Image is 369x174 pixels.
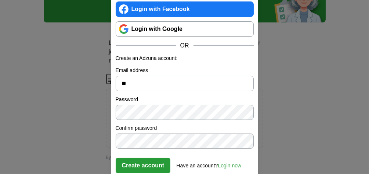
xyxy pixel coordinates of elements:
a: Login now [218,163,241,168]
a: Login with Facebook [116,1,254,17]
a: Login with Google [116,21,254,37]
span: OR [176,41,193,50]
label: Email address [116,67,254,74]
label: Confirm password [116,124,254,132]
div: Have an account? [177,157,242,170]
p: Create an Adzuna account: [116,54,254,62]
button: Create account [116,158,171,173]
label: Password [116,96,254,103]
